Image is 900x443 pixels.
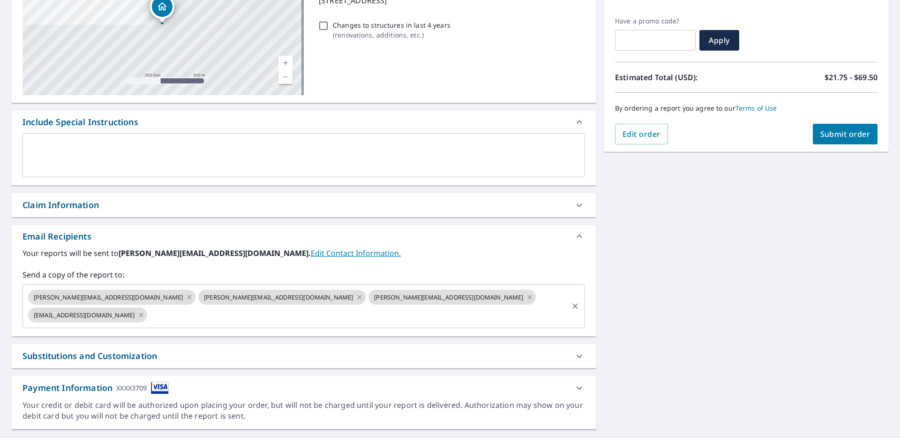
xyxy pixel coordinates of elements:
div: Your credit or debit card will be authorized upon placing your order, but will not be charged unt... [22,400,585,421]
div: [PERSON_NAME][EMAIL_ADDRESS][DOMAIN_NAME] [198,290,366,305]
p: $21.75 - $69.50 [825,72,877,83]
span: [EMAIL_ADDRESS][DOMAIN_NAME] [28,311,140,320]
button: Submit order [813,124,878,144]
p: Changes to structures in last 4 years [333,20,450,30]
div: Include Special Instructions [11,111,596,133]
div: [PERSON_NAME][EMAIL_ADDRESS][DOMAIN_NAME] [368,290,536,305]
p: ( renovations, additions, etc. ) [333,30,450,40]
span: Apply [707,35,732,45]
label: Your reports will be sent to [22,248,585,259]
div: XXXX3709 [116,382,147,394]
div: Claim Information [11,193,596,217]
span: [PERSON_NAME][EMAIL_ADDRESS][DOMAIN_NAME] [198,293,359,302]
img: cardImage [151,382,169,394]
div: Email Recipients [22,230,91,243]
div: Claim Information [22,199,99,211]
label: Send a copy of the report to: [22,269,585,280]
a: Terms of Use [735,104,777,113]
b: [PERSON_NAME][EMAIL_ADDRESS][DOMAIN_NAME]. [119,248,311,258]
p: Estimated Total (USD): [615,72,746,83]
span: [PERSON_NAME][EMAIL_ADDRESS][DOMAIN_NAME] [28,293,188,302]
span: [PERSON_NAME][EMAIL_ADDRESS][DOMAIN_NAME] [368,293,529,302]
button: Clear [569,300,582,313]
a: EditContactInfo [311,248,401,258]
label: Have a promo code? [615,17,696,25]
div: Email Recipients [11,225,596,248]
span: Edit order [622,129,660,139]
a: Current Level 17, Zoom In [278,56,292,70]
button: Edit order [615,124,668,144]
div: [PERSON_NAME][EMAIL_ADDRESS][DOMAIN_NAME] [28,290,195,305]
div: [EMAIL_ADDRESS][DOMAIN_NAME] [28,308,147,323]
span: Submit order [820,129,870,139]
div: Payment Information [22,382,169,394]
a: Current Level 17, Zoom Out [278,70,292,84]
p: By ordering a report you agree to our [615,104,877,113]
div: Substitutions and Customization [11,344,596,368]
button: Apply [699,30,739,51]
div: Payment InformationXXXX3709cardImage [11,376,596,400]
div: Include Special Instructions [22,116,138,128]
div: Substitutions and Customization [22,350,157,362]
